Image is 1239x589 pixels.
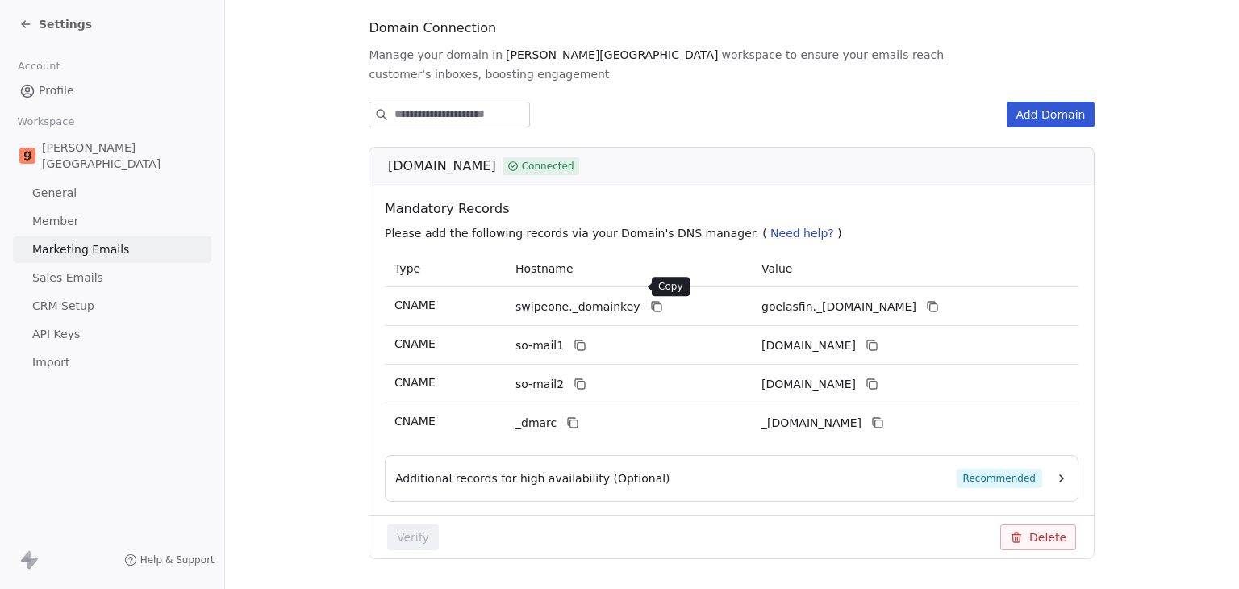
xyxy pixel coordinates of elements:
[1007,102,1095,127] button: Add Domain
[39,16,92,32] span: Settings
[394,337,436,350] span: CNAME
[32,213,79,230] span: Member
[13,349,211,376] a: Import
[32,241,129,258] span: Marketing Emails
[13,180,211,207] a: General
[515,299,640,315] span: swipeone._domainkey
[13,77,211,104] a: Profile
[32,354,69,371] span: Import
[515,415,557,432] span: _dmarc
[13,236,211,263] a: Marketing Emails
[394,415,436,428] span: CNAME
[10,54,67,78] span: Account
[32,269,103,286] span: Sales Emails
[32,326,80,343] span: API Keys
[522,159,574,173] span: Connected
[957,469,1042,488] span: Recommended
[32,298,94,315] span: CRM Setup
[1000,524,1076,550] button: Delete
[369,19,496,38] span: Domain Connection
[13,293,211,320] a: CRM Setup
[770,227,834,240] span: Need help?
[761,262,792,275] span: Value
[385,225,1085,241] p: Please add the following records via your Domain's DNS manager. ( )
[506,47,718,63] span: [PERSON_NAME][GEOGRAPHIC_DATA]
[39,82,74,99] span: Profile
[10,110,81,134] span: Workspace
[515,376,564,393] span: so-mail2
[722,47,945,63] span: workspace to ensure your emails reach
[761,376,856,393] span: goelasfin2.swipeone.email
[140,553,215,566] span: Help & Support
[658,280,683,293] p: Copy
[761,299,916,315] span: goelasfin._domainkey.swipeone.email
[395,470,670,487] span: Additional records for high availability (Optional)
[13,321,211,348] a: API Keys
[394,261,496,278] p: Type
[515,262,574,275] span: Hostname
[42,140,205,172] span: [PERSON_NAME][GEOGRAPHIC_DATA]
[369,47,503,63] span: Manage your domain in
[761,337,856,354] span: goelasfin1.swipeone.email
[124,553,215,566] a: Help & Support
[388,157,496,176] span: [DOMAIN_NAME]
[13,265,211,291] a: Sales Emails
[761,415,861,432] span: _dmarc.swipeone.email
[394,376,436,389] span: CNAME
[13,208,211,235] a: Member
[369,66,609,82] span: customer's inboxes, boosting engagement
[19,148,35,164] img: Goela%20School%20Logos%20(4).png
[387,524,439,550] button: Verify
[394,299,436,311] span: CNAME
[515,337,564,354] span: so-mail1
[385,199,1085,219] span: Mandatory Records
[32,185,77,202] span: General
[19,16,92,32] a: Settings
[395,469,1068,488] button: Additional records for high availability (Optional)Recommended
